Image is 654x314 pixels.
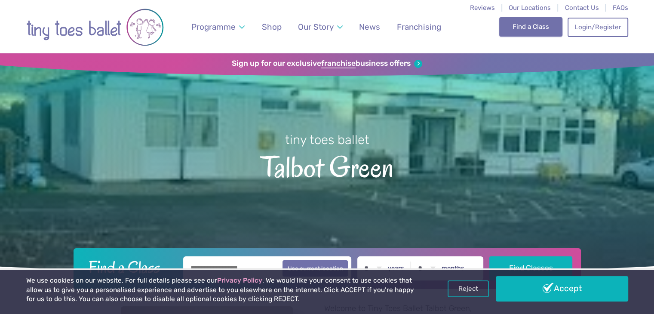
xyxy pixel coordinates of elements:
span: News [359,22,380,32]
p: We use cookies on our website. For full details please see our . We would like your consent to us... [26,276,418,304]
span: Our Story [298,22,334,32]
span: Franchising [397,22,441,32]
span: Programme [191,22,236,32]
span: Shop [262,22,282,32]
a: Our Story [294,17,347,37]
img: tiny toes ballet [26,6,164,49]
a: Privacy Policy [217,277,262,284]
a: Reviews [470,4,495,12]
h2: Find a Class [82,256,177,278]
label: months [442,265,464,272]
a: FAQs [613,4,628,12]
a: Login/Register [568,18,628,37]
a: News [355,17,384,37]
label: years [388,265,404,272]
a: Programme [187,17,249,37]
button: Use current location [282,260,348,277]
small: tiny toes ballet [285,132,369,147]
a: Contact Us [565,4,599,12]
span: Talbot Green [15,148,639,183]
a: Accept [496,276,628,301]
a: Find a Class [499,17,562,36]
a: Our Locations [509,4,551,12]
a: Reject [448,280,489,297]
a: Franchising [393,17,445,37]
a: Sign up for our exclusivefranchisebusiness offers [232,59,422,68]
button: Find Classes [489,256,572,280]
a: Shop [258,17,286,37]
strong: franchise [321,59,356,68]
